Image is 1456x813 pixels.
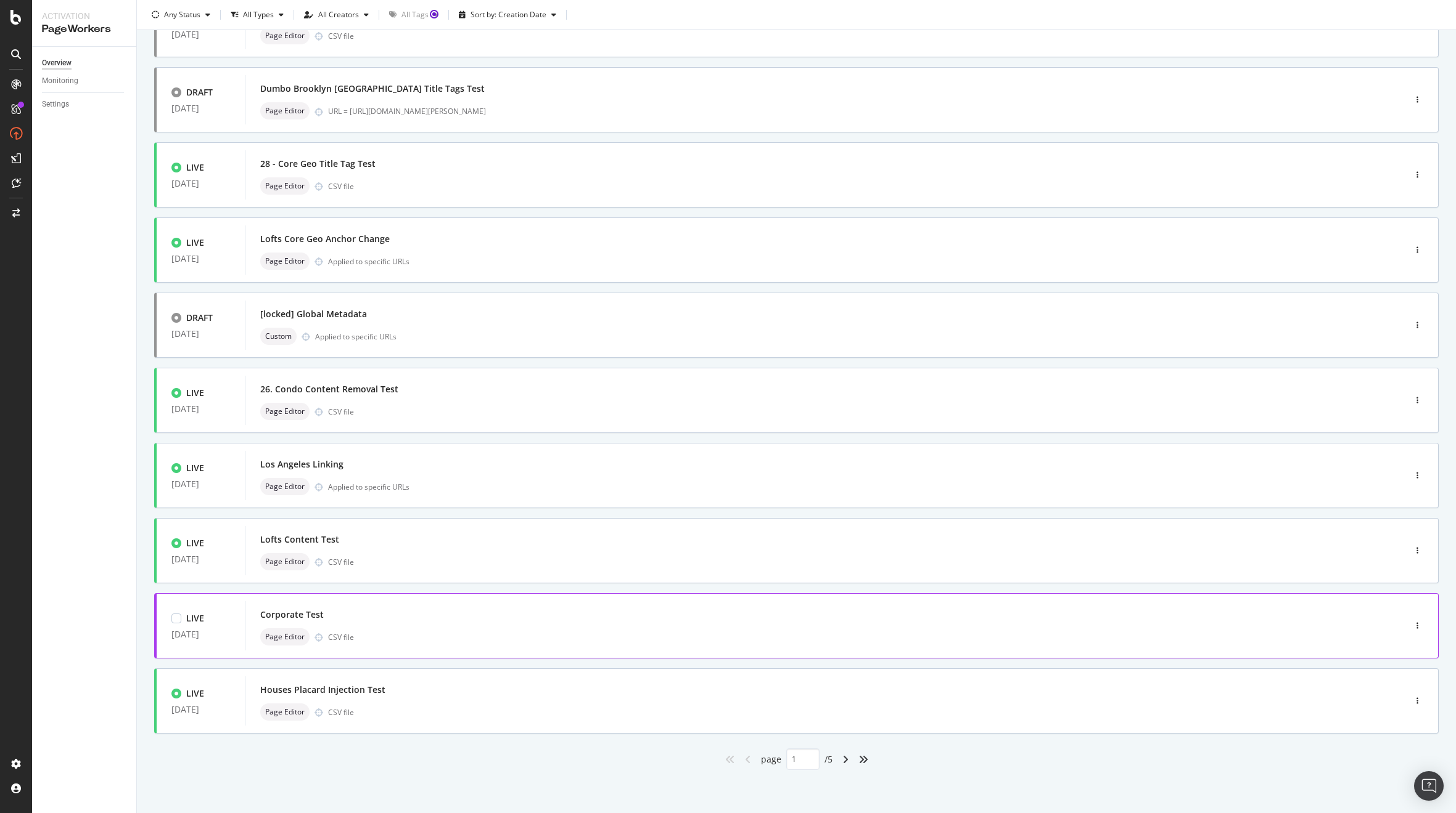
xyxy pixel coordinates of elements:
div: URL = [URL][DOMAIN_NAME][PERSON_NAME] [328,106,1352,116]
div: neutral label [260,328,297,345]
div: neutral label [260,478,310,495]
div: 26. Condo Content Removal Test [260,383,398,395]
div: Lofts Core Geo Anchor Change [260,233,390,245]
div: angle-right [837,750,853,769]
div: Settings [42,98,69,111]
a: Overview [42,57,128,70]
div: Applied to specific URLs [315,331,397,342]
div: Overview [42,57,72,70]
div: [DATE] [171,254,230,264]
div: CSV file [328,407,354,417]
div: PageWorkers [42,22,126,36]
span: Page Editor [265,708,305,716]
div: Applied to specific URLs [328,256,409,267]
div: CSV file [328,181,354,192]
span: Page Editor [265,558,305,565]
span: Page Editor [265,483,305,490]
div: neutral label [260,102,310,119]
button: All Types [226,5,289,25]
div: [DATE] [171,629,230,639]
button: Sort by: Creation Date [454,5,561,25]
div: LIVE [186,237,204,249]
div: Applied to specific URLs [328,482,409,492]
div: All Creators [318,11,359,18]
div: Monitoring [42,75,78,87]
div: DRAFT [186,86,213,99]
span: Page Editor [265,408,305,415]
div: [DATE] [171,479,230,489]
div: Los Angeles Linking [260,458,343,471]
div: neutral label [260,27,310,44]
div: Corporate Test [260,609,324,621]
div: page / 5 [761,748,833,770]
a: Settings [42,98,128,111]
div: LIVE [186,462,204,474]
div: CSV file [328,707,354,718]
div: Sort by: Creation Date [471,11,546,18]
div: CSV file [328,31,354,41]
div: [DATE] [171,30,230,39]
div: neutral label [260,553,310,570]
div: neutral label [260,253,310,270]
div: angles-right [853,750,873,769]
div: LIVE [186,387,204,399]
div: Open Intercom Messenger [1414,771,1444,801]
div: [DATE] [171,554,230,564]
div: 28 - Core Geo Title Tag Test [260,158,376,170]
div: [DATE] [171,705,230,714]
div: angles-left [720,750,740,769]
div: [DATE] [171,179,230,188]
div: neutral label [260,628,310,645]
div: neutral label [260,703,310,721]
span: Page Editor [265,107,305,115]
div: All Tags [401,11,429,18]
div: CSV file [328,632,354,642]
div: CSV file [328,557,354,567]
a: Monitoring [42,75,128,87]
div: Houses Placard Injection Test [260,684,385,696]
span: Page Editor [265,633,305,641]
span: Page Editor [265,32,305,39]
div: Lofts Content Test [260,533,339,546]
span: Page Editor [265,257,305,265]
button: All Tags [384,5,443,25]
div: LIVE [186,612,204,625]
div: All Types [243,11,274,18]
button: Any Status [147,5,215,25]
div: Any Status [164,11,200,18]
div: angle-left [740,750,756,769]
div: [locked] Global Metadata [260,308,367,320]
button: All Creators [299,5,374,25]
span: Custom [265,333,292,340]
div: [DATE] [171,103,230,113]
div: Tooltip anchor [429,9,440,20]
div: [DATE] [171,329,230,339]
div: LIVE [186,161,204,174]
div: DRAFT [186,312,213,324]
div: neutral label [260,403,310,420]
div: [DATE] [171,404,230,414]
div: LIVE [186,537,204,549]
div: neutral label [260,177,310,195]
div: LIVE [186,687,204,700]
div: Activation [42,10,126,22]
div: Dumbo Brooklyn [GEOGRAPHIC_DATA] Title Tags Test [260,83,485,95]
span: Page Editor [265,182,305,190]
